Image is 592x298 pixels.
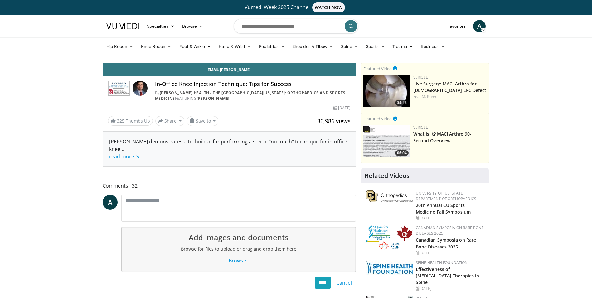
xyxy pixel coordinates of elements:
[107,2,485,12] a: Vumedi Week 2025 ChannelWATCH NOW
[155,90,351,101] div: By FEATURING
[413,74,428,80] a: Vericel
[416,225,484,236] a: Canadian Symposia on Rare Bone Diseases 2025
[417,40,449,53] a: Business
[444,20,469,32] a: Favorites
[416,260,468,265] a: Spine Health Foundation
[178,20,207,32] a: Browse
[413,125,428,130] a: Vericel
[117,118,124,124] span: 325
[289,40,337,53] a: Shoulder & Elbow
[473,20,486,32] a: A
[362,40,389,53] a: Sports
[223,255,254,267] a: Browse...
[416,250,484,256] div: [DATE]
[332,277,356,289] a: Cancel
[215,40,255,53] a: Hand & Wrist
[108,116,153,126] a: 325 Thumbs Up
[337,40,362,53] a: Spine
[333,105,350,111] div: [DATE]
[155,90,346,101] a: [PERSON_NAME] Health - The [GEOGRAPHIC_DATA][US_STATE]: Orthopaedics and Sports Medicine
[366,260,413,275] img: 57d53db2-a1b3-4664-83ec-6a5e32e5a601.png.150x105_q85_autocrop_double_scale_upscale_version-0.2.jpg
[109,146,139,160] span: ...
[187,116,219,126] button: Save to
[133,81,148,96] img: Avatar
[108,81,130,96] img: Sanford Health - The University of South Dakota School of Medicine: Orthopaedics and Sports Medicine
[389,40,417,53] a: Trauma
[366,225,413,250] img: 59b7dea3-8883-45d6-a110-d30c6cb0f321.png.150x105_q85_autocrop_double_scale_upscale_version-0.2.png
[363,66,392,71] small: Featured Video
[416,202,471,215] a: 20th Annual CU Sports Medicine Fall Symposium
[363,74,410,107] img: eb023345-1e2d-4374-a840-ddbc99f8c97c.150x105_q85_crop-smart_upscale.jpg
[363,74,410,107] a: 35:46
[127,232,351,243] h1: Add images and documents
[416,237,476,249] a: Canadian Symposia on Rare Bone Diseases 2025
[365,172,410,180] h4: Related Videos
[416,215,484,221] div: [DATE]
[363,125,410,157] a: 06:04
[103,195,118,210] a: A
[103,182,356,190] span: Comments 32
[106,23,139,29] img: VuMedi Logo
[413,81,487,93] a: Live Surgery: MACI Arthro for [DEMOGRAPHIC_DATA] LFC Defect
[363,116,392,122] small: Featured Video
[176,40,215,53] a: Foot & Ankle
[317,117,351,125] span: 36,986 views
[312,2,345,12] span: WATCH NOW
[395,100,409,106] span: 35:46
[137,40,176,53] a: Knee Recon
[109,138,349,160] div: [PERSON_NAME] demonstrates a technique for performing a sterile "no touch" technique for in-offic...
[143,20,178,32] a: Specialties
[234,19,358,34] input: Search topics, interventions
[197,96,230,101] a: [PERSON_NAME]
[103,63,356,76] a: Email [PERSON_NAME]
[416,190,476,201] a: University of [US_STATE] Department of Orthopaedics
[127,246,351,252] h2: Browse for files to upload or drag and drop them here
[109,153,139,160] a: read more ↘
[103,40,137,53] a: Hip Recon
[366,190,413,202] img: 355603a8-37da-49b6-856f-e00d7e9307d3.png.150x105_q85_autocrop_double_scale_upscale_version-0.2.png
[422,94,436,99] a: M. Kuhn
[416,286,484,291] div: [DATE]
[363,125,410,157] img: aa6cc8ed-3dbf-4b6a-8d82-4a06f68b6688.150x105_q85_crop-smart_upscale.jpg
[395,150,409,156] span: 06:04
[155,116,184,126] button: Share
[413,94,487,99] div: Feat.
[416,266,479,285] a: Effectiveness of [MEDICAL_DATA] Therapies in Spine
[255,40,289,53] a: Pediatrics
[413,131,472,143] a: What is it? MACI Arthro 90-Second Overview
[155,81,351,88] h4: In-Office Knee Injection Technique: Tips for Success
